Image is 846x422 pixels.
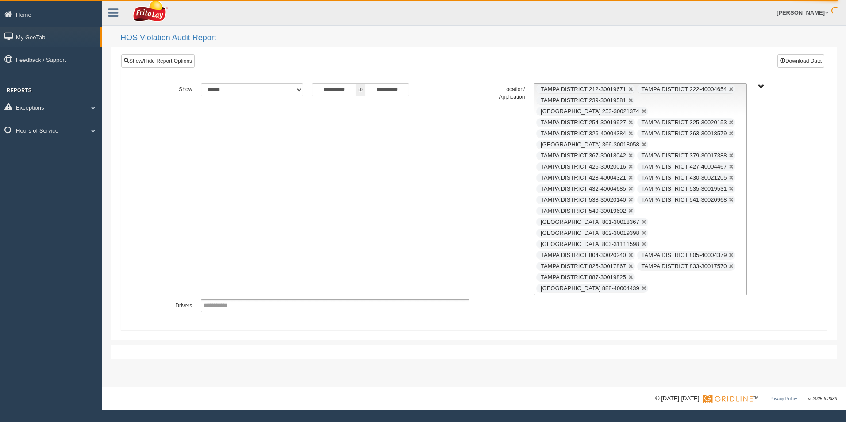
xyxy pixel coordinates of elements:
span: TAMPA DISTRICT 535-30019531 [641,185,727,192]
span: TAMPA DISTRICT 239-30019581 [541,97,626,104]
div: © [DATE]-[DATE] - ™ [655,394,837,403]
h2: HOS Violation Audit Report [120,34,837,42]
span: [GEOGRAPHIC_DATA] 888-40004439 [541,285,639,292]
span: TAMPA DISTRICT 325-30020153 [641,119,727,126]
span: TAMPA DISTRICT 887-30019825 [541,274,626,280]
button: Download Data [777,54,824,68]
span: TAMPA DISTRICT 222-40004654 [641,86,727,92]
span: TAMPA DISTRICT 549-30019602 [541,207,626,214]
a: Privacy Policy [769,396,797,401]
a: Show/Hide Report Options [121,54,195,68]
span: [GEOGRAPHIC_DATA] 803-31111598 [541,241,639,247]
span: v. 2025.6.2839 [808,396,837,401]
span: TAMPA DISTRICT 538-30020140 [541,196,626,203]
span: TAMPA DISTRICT 326-40004384 [541,130,626,137]
span: [GEOGRAPHIC_DATA] 802-30019398 [541,230,639,236]
span: TAMPA DISTRICT 426-30020016 [541,163,626,170]
span: TAMPA DISTRICT 367-30018042 [541,152,626,159]
span: TAMPA DISTRICT 379-30017388 [641,152,727,159]
span: TAMPA DISTRICT 212-30019671 [541,86,626,92]
span: TAMPA DISTRICT 430-30021205 [641,174,727,181]
span: TAMPA DISTRICT 833-30017570 [641,263,727,269]
span: TAMPA DISTRICT 432-40004685 [541,185,626,192]
span: TAMPA DISTRICT 363-30018579 [641,130,727,137]
span: TAMPA DISTRICT 804-30020240 [541,252,626,258]
span: [GEOGRAPHIC_DATA] 366-30018058 [541,141,639,148]
span: [GEOGRAPHIC_DATA] 253-30021374 [541,108,639,115]
span: to [356,83,365,96]
span: TAMPA DISTRICT 825-30017867 [541,263,626,269]
span: TAMPA DISTRICT 541-30020968 [641,196,727,203]
span: [GEOGRAPHIC_DATA] 801-30018367 [541,219,639,225]
label: Show [141,83,196,94]
span: TAMPA DISTRICT 254-30019927 [541,119,626,126]
label: Location/ Application [474,83,529,101]
span: TAMPA DISTRICT 805-40004379 [641,252,727,258]
span: TAMPA DISTRICT 428-40004321 [541,174,626,181]
img: Gridline [703,395,753,403]
span: TAMPA DISTRICT 427-40004467 [641,163,727,170]
label: Drivers [141,299,196,310]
